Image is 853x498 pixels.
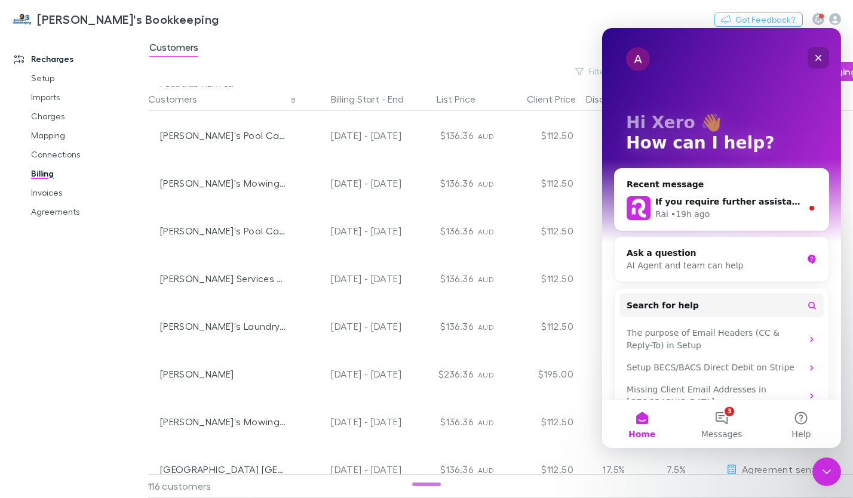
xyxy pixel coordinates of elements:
[578,446,650,493] div: 17.5%
[24,219,200,231] div: Ask a question
[507,112,578,159] div: $112.50
[19,107,155,126] a: Charges
[406,159,478,207] div: $136.36
[331,87,418,111] button: Billing Start - End
[478,370,494,379] span: AUD
[19,126,155,145] a: Mapping
[578,302,650,350] div: 17.5%
[578,159,650,207] div: 17.5%
[507,255,578,302] div: $112.50
[26,402,53,410] span: Home
[478,323,494,332] span: AUD
[53,180,66,193] div: Rai
[478,466,494,475] span: AUD
[478,180,494,188] span: AUD
[24,333,200,346] div: Setup BECS/BACS Direct Debit on Stripe
[569,64,615,79] button: Filter
[148,87,211,111] button: Customers
[99,402,140,410] span: Messages
[578,255,650,302] div: 17.5%
[17,329,222,351] div: Setup BECS/BACS Direct Debit on Stripe
[578,207,650,255] div: 17.5%
[19,164,155,183] a: Billing
[303,207,401,255] div: [DATE] - [DATE]
[578,350,650,398] div: 17.5%
[160,112,287,159] div: [PERSON_NAME]'s Pool Care [PERSON_NAME]
[303,112,401,159] div: [DATE] - [DATE]
[160,159,287,207] div: [PERSON_NAME]'s Mowing Highgate Hills
[507,398,578,446] div: $112.50
[79,372,159,420] button: Messages
[24,231,200,244] div: AI Agent and team can help
[148,474,292,498] div: 116 customers
[19,183,155,202] a: Invoices
[714,13,803,27] button: Got Feedback?
[437,87,490,111] button: List Price
[17,265,222,289] button: Search for help
[478,132,494,141] span: AUD
[17,351,222,385] div: Missing Client Email Addresses in [GEOGRAPHIC_DATA]
[24,355,200,381] div: Missing Client Email Addresses in [GEOGRAPHIC_DATA]
[160,350,287,398] div: [PERSON_NAME]
[24,271,97,284] span: Search for help
[159,372,239,420] button: Help
[507,302,578,350] div: $112.50
[12,209,227,254] div: Ask a questionAI Agent and team can help
[19,145,155,164] a: Connections
[303,350,401,398] div: [DATE] - [DATE]
[303,159,401,207] div: [DATE] - [DATE]
[303,398,401,446] div: [DATE] - [DATE]
[160,302,287,350] div: [PERSON_NAME]'s Laundry Services Point Cook
[19,202,155,221] a: Agreements
[205,19,227,41] div: Close
[507,207,578,255] div: $112.50
[17,294,222,329] div: The purpose of Email Headers (CC & Reply-To) in Setup
[69,180,108,193] div: • 19h ago
[406,446,478,493] div: $136.36
[303,446,401,493] div: [DATE] - [DATE]
[478,275,494,284] span: AUD
[812,457,841,486] iframe: Intercom live chat
[12,12,32,26] img: Jim's Bookkeeping's Logo
[478,227,494,236] span: AUD
[655,462,686,477] p: 7.5%
[303,255,401,302] div: [DATE] - [DATE]
[406,302,478,350] div: $136.36
[406,112,478,159] div: $136.36
[149,41,198,57] span: Customers
[478,418,494,427] span: AUD
[303,302,401,350] div: [DATE] - [DATE]
[5,5,226,33] a: [PERSON_NAME]'s Bookkeeping
[602,28,841,448] iframe: Intercom live chat
[527,87,590,111] button: Client Price
[160,398,287,446] div: [PERSON_NAME]'s Mowing ([GEOGRAPHIC_DATA])
[24,299,200,324] div: The purpose of Email Headers (CC & Reply-To) in Setup
[19,88,155,107] a: Imports
[19,69,155,88] a: Setup
[742,463,816,475] span: Agreement sent
[406,398,478,446] div: $136.36
[189,402,208,410] span: Help
[406,255,478,302] div: $136.36
[507,350,578,398] div: $195.00
[578,398,650,446] div: 17.5%
[37,12,219,26] h3: [PERSON_NAME]'s Bookkeeping
[160,255,287,302] div: [PERSON_NAME] Services Pty Ltd
[160,446,287,493] div: [GEOGRAPHIC_DATA] [GEOGRAPHIC_DATA]
[507,446,578,493] div: $112.50
[507,159,578,207] div: $112.50
[406,207,478,255] div: $136.36
[578,112,650,159] div: 17.5%
[2,50,155,69] a: Recharges
[586,87,640,111] button: Discount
